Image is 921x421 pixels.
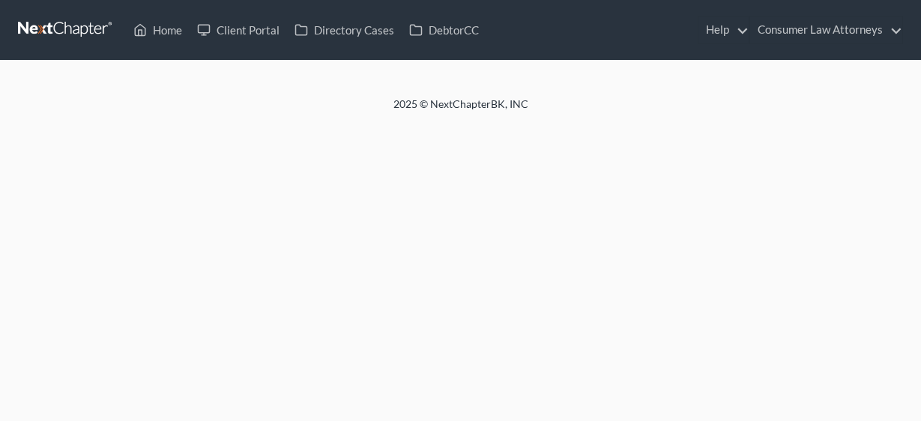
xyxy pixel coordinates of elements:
[287,16,402,43] a: Directory Cases
[190,16,287,43] a: Client Portal
[750,16,902,43] a: Consumer Law Attorneys
[698,16,749,43] a: Help
[34,97,888,124] div: 2025 © NextChapterBK, INC
[126,16,190,43] a: Home
[402,16,486,43] a: DebtorCC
